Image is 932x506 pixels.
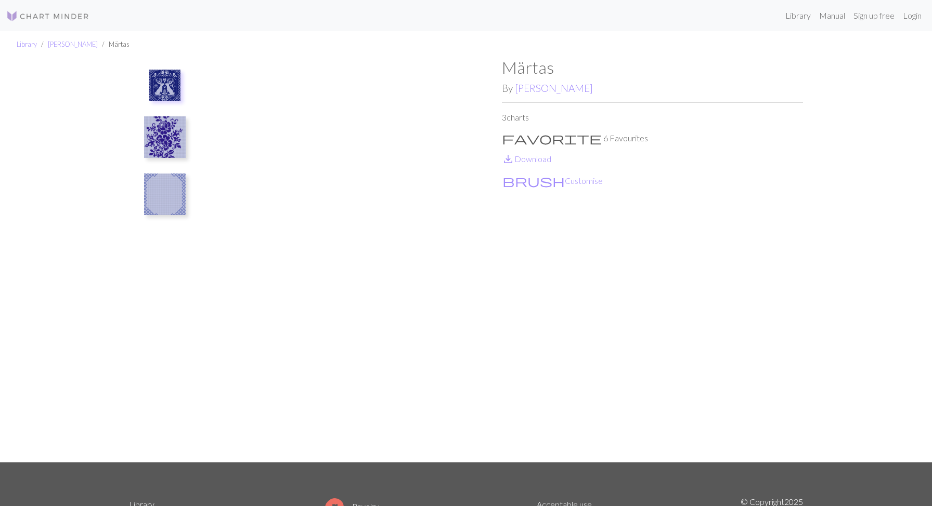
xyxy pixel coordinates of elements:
a: Manual [815,5,849,26]
img: Märtas [149,70,180,101]
a: [PERSON_NAME] [515,82,593,94]
img: Märtas 2 [144,116,186,158]
li: Märtas [98,39,130,49]
img: Märtas bakstycke [144,174,186,215]
i: Favourite [502,132,602,144]
span: favorite [502,131,602,145]
a: Sign up free [849,5,899,26]
img: Logo [6,10,89,22]
img: Märtas [201,58,502,462]
p: 6 Favourites [502,132,803,144]
span: brush [502,174,565,188]
a: DownloadDownload [502,154,551,164]
i: Customise [502,175,565,187]
span: save_alt [502,152,514,166]
a: Library [17,40,37,48]
p: 3 charts [502,111,803,124]
button: CustomiseCustomise [502,174,603,188]
i: Download [502,153,514,165]
a: Library [781,5,815,26]
h2: By [502,82,803,94]
a: Login [899,5,926,26]
h1: Märtas [502,58,803,77]
a: [PERSON_NAME] [48,40,98,48]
